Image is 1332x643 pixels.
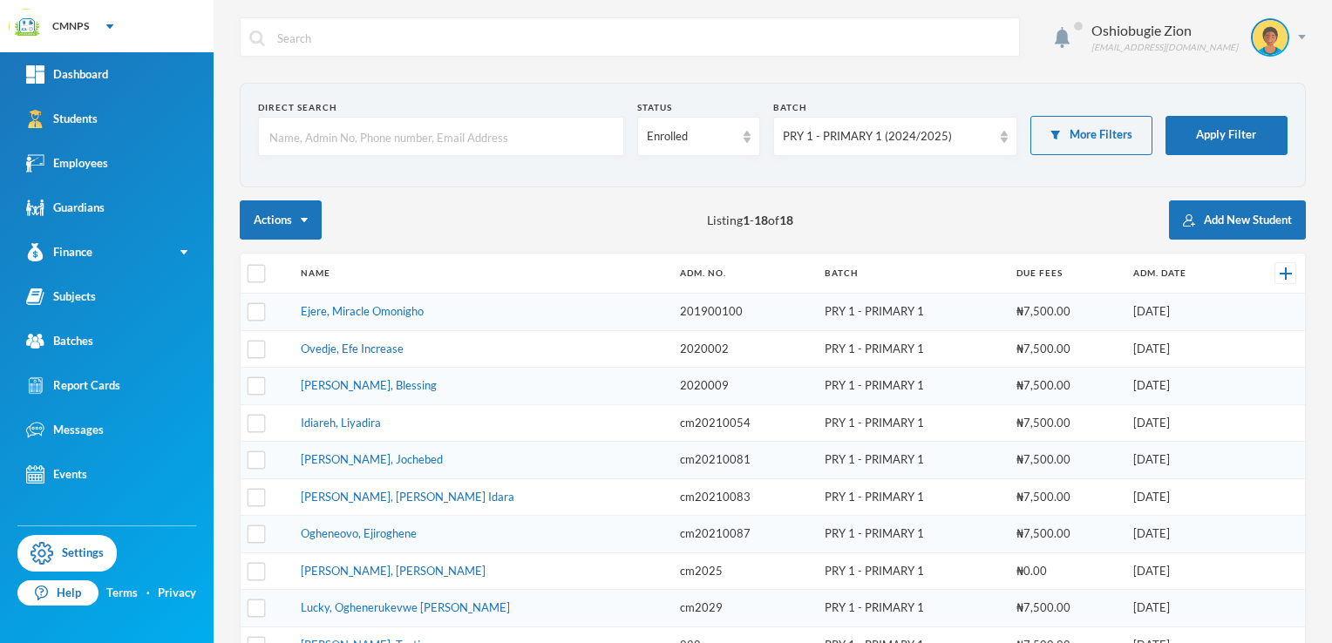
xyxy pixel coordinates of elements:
[17,535,117,572] a: Settings
[26,288,96,306] div: Subjects
[301,490,514,504] a: [PERSON_NAME], [PERSON_NAME] Idara
[671,330,816,368] td: 2020002
[671,368,816,405] td: 2020009
[26,110,98,128] div: Students
[816,368,1008,405] td: PRY 1 - PRIMARY 1
[1169,200,1306,240] button: Add New Student
[1091,41,1238,54] div: [EMAIL_ADDRESS][DOMAIN_NAME]
[1008,330,1125,368] td: ₦7,500.00
[1008,552,1125,590] td: ₦0.00
[1008,294,1125,331] td: ₦7,500.00
[1125,294,1240,331] td: [DATE]
[1008,516,1125,553] td: ₦7,500.00
[816,516,1008,553] td: PRY 1 - PRIMARY 1
[1008,478,1125,516] td: ₦7,500.00
[301,378,437,392] a: [PERSON_NAME], Blessing
[240,200,322,240] button: Actions
[1008,590,1125,627] td: ₦7,500.00
[258,101,624,114] div: Direct Search
[671,516,816,553] td: cm20210087
[1125,254,1240,294] th: Adm. Date
[1091,20,1238,41] div: Oshiobugie Zion
[301,564,486,578] a: [PERSON_NAME], [PERSON_NAME]
[1125,552,1240,590] td: [DATE]
[268,118,615,157] input: Name, Admin No, Phone number, Email Address
[671,404,816,442] td: cm20210054
[1280,267,1292,280] img: +
[26,243,92,261] div: Finance
[17,580,99,606] a: Help
[26,154,108,173] div: Employees
[301,526,417,540] a: Ogheneovo, Ejiroghene
[1125,330,1240,368] td: [DATE]
[1030,116,1152,155] button: More Filters
[1125,478,1240,516] td: [DATE]
[146,585,150,602] div: ·
[671,590,816,627] td: cm2029
[779,213,793,227] b: 18
[158,585,196,602] a: Privacy
[816,254,1008,294] th: Batch
[301,600,510,614] a: Lucky, Oghenerukevwe [PERSON_NAME]
[301,304,424,318] a: Ejere, Miracle Omonigho
[816,404,1008,442] td: PRY 1 - PRIMARY 1
[26,376,120,395] div: Report Cards
[26,65,108,84] div: Dashboard
[1008,368,1125,405] td: ₦7,500.00
[816,552,1008,590] td: PRY 1 - PRIMARY 1
[707,211,793,229] span: Listing - of
[275,18,1010,58] input: Search
[671,478,816,516] td: cm20210083
[816,590,1008,627] td: PRY 1 - PRIMARY 1
[249,30,265,46] img: search
[754,213,768,227] b: 18
[26,332,93,350] div: Batches
[816,442,1008,479] td: PRY 1 - PRIMARY 1
[1253,20,1288,55] img: STUDENT
[647,128,734,146] div: Enrolled
[671,254,816,294] th: Adm. No.
[1125,516,1240,553] td: [DATE]
[1125,590,1240,627] td: [DATE]
[1125,404,1240,442] td: [DATE]
[26,199,105,217] div: Guardians
[773,101,1017,114] div: Batch
[783,128,992,146] div: PRY 1 - PRIMARY 1 (2024/2025)
[301,342,404,355] a: Ovedje, Efe Increase
[26,465,87,484] div: Events
[106,585,138,602] a: Terms
[671,442,816,479] td: cm20210081
[1165,116,1288,155] button: Apply Filter
[1125,368,1240,405] td: [DATE]
[637,101,759,114] div: Status
[671,294,816,331] td: 201900100
[1125,442,1240,479] td: [DATE]
[52,18,89,34] div: CMNPS
[816,330,1008,368] td: PRY 1 - PRIMARY 1
[816,294,1008,331] td: PRY 1 - PRIMARY 1
[816,478,1008,516] td: PRY 1 - PRIMARY 1
[1008,254,1125,294] th: Due Fees
[301,452,443,466] a: [PERSON_NAME], Jochebed
[1008,442,1125,479] td: ₦7,500.00
[292,254,671,294] th: Name
[301,416,381,430] a: Idiareh, Liyadira
[1008,404,1125,442] td: ₦7,500.00
[10,10,44,44] img: logo
[26,421,104,439] div: Messages
[671,552,816,590] td: cm2025
[743,213,750,227] b: 1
